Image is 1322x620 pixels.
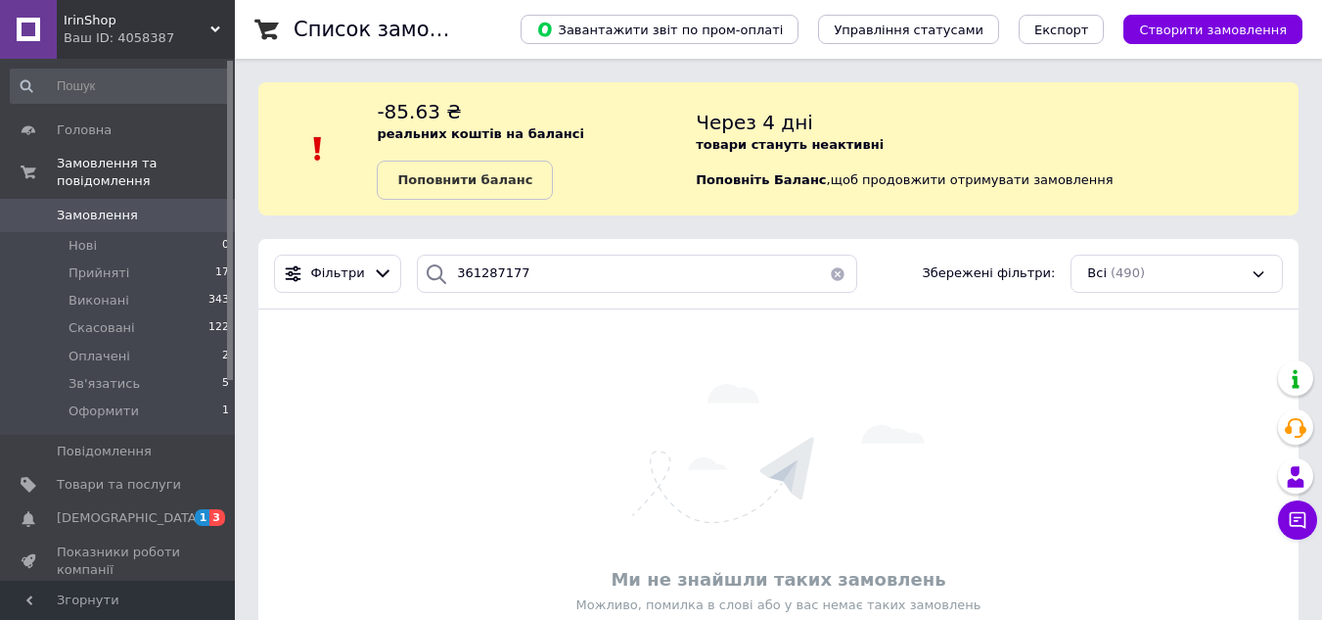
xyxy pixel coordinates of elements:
span: Зв'язатись [68,375,140,393]
span: Замовлення [57,207,138,224]
input: Пошук за номером замовлення, ПІБ покупця, номером телефону, Email, номером накладної [417,255,856,293]
div: Ваш ID: 4058387 [64,29,235,47]
div: Ми не знайшли таких замовлень [268,567,1289,592]
button: Очистить [818,255,857,293]
span: 3 [209,509,225,526]
span: Оплачені [68,348,130,365]
span: Фільтри [311,264,365,283]
span: IrinShop [64,12,210,29]
span: Завантажити звіт по пром-оплаті [536,21,783,38]
span: 5 [222,375,229,393]
span: Скасовані [68,319,135,337]
span: Замовлення та повідомлення [57,155,235,190]
span: [DEMOGRAPHIC_DATA] [57,509,202,527]
span: 1 [195,509,210,526]
button: Чат з покупцем [1278,501,1317,540]
div: , щоб продовжити отримувати замовлення [696,98,1299,200]
span: 122 [208,319,229,337]
a: Створити замовлення [1104,22,1302,36]
span: Показники роботи компанії [57,544,181,579]
span: Через 4 дні [696,111,813,134]
a: Поповнити баланс [377,161,553,200]
button: Завантажити звіт по пром-оплаті [521,15,798,44]
button: Створити замовлення [1123,15,1302,44]
span: Збережені фільтри: [922,264,1055,283]
span: Нові [68,237,97,255]
span: (490) [1111,265,1145,280]
b: реальних коштів на балансі [377,126,584,141]
span: -85.63 ₴ [377,100,461,123]
span: Створити замовлення [1139,23,1287,37]
span: Експорт [1034,23,1089,37]
span: 2 [222,348,229,365]
button: Експорт [1019,15,1105,44]
b: Поповнити баланс [397,172,532,187]
span: Всі [1087,264,1107,283]
h1: Список замовлень [294,18,492,41]
span: Прийняті [68,264,129,282]
img: Нічого не знайдено [632,384,925,523]
button: Управління статусами [818,15,999,44]
img: :exclamation: [303,134,333,164]
span: Повідомлення [57,443,152,460]
b: Поповніть Баланс [696,172,826,187]
span: 343 [208,292,229,310]
b: товари стануть неактивні [696,137,884,152]
div: Можливо, помилка в слові або у вас немає таких замовлень [268,596,1289,614]
span: Товари та послуги [57,476,181,494]
span: Виконані [68,292,129,310]
span: Управління статусами [834,23,983,37]
input: Пошук [10,69,231,104]
span: Головна [57,121,112,139]
span: 0 [222,237,229,255]
span: 1 [222,403,229,420]
span: 17 [215,264,229,282]
span: Оформити [68,403,139,420]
